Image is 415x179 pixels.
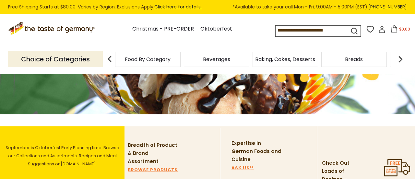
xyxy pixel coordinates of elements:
[399,26,410,32] span: $0.00
[125,57,171,62] a: Food By Category
[345,57,363,62] a: Breads
[200,25,232,33] a: Oktoberfest
[154,4,202,10] a: Click here for details.
[128,141,178,166] p: Breadth of Product & Brand Assortment
[231,139,282,164] p: Expertise in German Foods and Cuisine
[255,57,315,62] a: Baking, Cakes, Desserts
[232,3,407,11] span: *Available to take your call Mon - Fri, 9:00AM - 5:00PM (EST).
[8,3,407,11] div: Free Shipping Starts at $80.00. Varies by Region. Exclusions Apply.
[103,53,116,66] img: previous arrow
[387,25,414,35] button: $0.00
[231,166,254,170] a: ASK US!*
[132,25,194,33] a: Christmas - PRE-ORDER
[394,53,407,66] img: next arrow
[368,4,407,10] a: [PHONE_NUMBER]
[61,161,97,167] a: [DOMAIN_NAME].
[8,51,103,67] p: Choice of Categories
[128,168,178,172] a: BROWSE PRODUCTS
[203,57,230,62] a: Beverages
[6,145,119,167] span: September is Oktoberfest Party Planning time. Browse our Collections and Assortments. Recipes and...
